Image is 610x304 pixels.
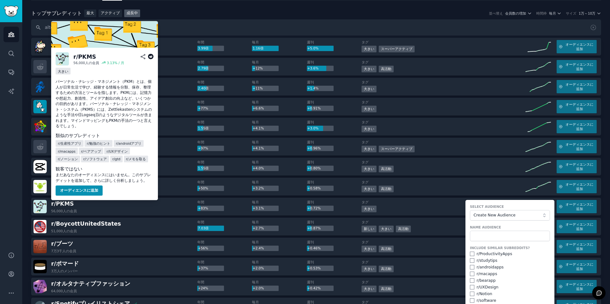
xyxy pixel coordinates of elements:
[557,280,597,293] button: オーディエンスに追加
[252,80,259,84] font: 毎月
[362,200,369,204] font: タグ
[114,61,124,65] font: % / 月
[58,149,60,153] font: r/
[107,61,114,65] font: 3.13
[307,106,321,110] font: +0.91%
[557,80,597,93] button: オーディエンスに追加
[381,47,412,51] font: スーパーアクティブ
[381,167,391,171] font: 高活動
[566,43,593,51] font: オーディエンスに追加
[197,280,204,284] font: 年間
[60,157,78,161] font: ノーション
[505,11,526,15] font: 会員数の増加
[56,201,74,207] font: PKMS
[46,10,82,16] font: サブレディット
[381,287,391,291] font: 高活動
[307,120,314,124] font: 週刊
[197,160,204,164] font: 年間
[33,120,47,133] img: フェディバース
[197,200,204,204] font: 年間
[557,220,597,233] button: オーディエンスに追加
[307,186,321,190] font: +0.58%
[381,147,412,151] font: スーパーアクティブ
[56,166,82,171] font: 観客ではない
[362,260,369,264] font: タグ
[92,61,99,65] font: 会員
[252,140,259,144] font: 毎月
[470,204,550,209] label: Select Audience
[566,262,593,271] font: オーディエンスに追加
[197,220,204,224] font: 年間
[56,186,103,196] button: オーディエンスに追加
[477,298,496,304] div: r/ software
[253,186,264,190] font: +3.2%
[307,200,314,204] font: 週刊
[197,40,204,44] font: 年間
[566,102,593,111] font: オーディエンスに追加
[566,63,593,71] font: オーディエンスに追加
[56,221,121,227] font: BoycottUnitedStates
[109,149,128,153] font: UXデザイン
[364,247,374,251] font: 大きい
[307,260,314,264] font: 週刊
[307,280,314,284] font: 週刊
[252,160,259,164] font: 毎月
[253,206,264,210] font: +3.1%
[33,260,47,273] img: ポマード
[198,206,208,210] font: +83%
[33,240,47,253] img: ブーツ
[579,11,601,16] button: 1万～10万
[362,80,369,84] font: タグ
[98,10,122,17] a: アクティブ
[381,267,391,271] font: 高活動
[253,46,263,50] font: 1.16倍
[198,226,209,230] font: 7.03倍
[307,86,318,90] font: +1.4%
[116,142,119,145] font: r/
[198,246,208,250] font: +56%
[70,229,77,233] font: 会員
[252,200,259,204] font: 毎月
[364,227,374,231] font: 新しい
[4,6,18,17] img: GummySearchロゴ
[51,249,69,253] font: 7万3千人の
[470,246,550,250] label: Include Similar Subreddits?
[124,10,140,17] a: 成長中
[253,106,264,110] font: +6.6%
[253,146,264,150] font: +4.1%
[364,147,374,151] font: 大きい
[33,200,47,213] img: PKMS
[84,149,101,153] font: ベアアップ
[197,240,204,244] font: 年間
[33,220,47,233] img: ボイコットアメリカ合衆国
[33,280,47,293] img: オルタナティブファッション
[381,227,391,231] font: 大きい
[307,126,318,130] font: +3.0%
[70,209,77,213] font: 会員
[477,265,504,270] div: r/ androidapps
[31,19,601,36] input: 検索名、説明、トピック
[56,241,73,247] font: ブーツ
[253,86,263,90] font: +11%
[566,83,593,91] font: オーディエンスに追加
[83,157,86,161] font: r/
[253,166,264,170] font: +4.0%
[33,100,47,113] img: フォス
[477,285,498,290] div: r/ UXDesign
[198,146,208,150] font: +97%
[566,222,593,231] font: オーディエンスに追加
[557,120,597,133] button: オーディエンスに追加
[119,142,142,145] font: androidアプリ
[579,11,595,15] font: 1万～10万
[362,140,369,144] font: タグ
[307,300,314,304] font: 週刊
[307,46,318,50] font: +5.0%
[307,80,314,84] font: 週刊
[198,106,208,110] font: +77%
[364,187,374,191] font: 大きい
[307,266,321,270] font: +0.53%
[69,249,76,253] font: 会員
[566,122,593,131] font: オーディエンスに追加
[364,47,374,51] font: 大きい
[197,80,204,84] font: 年間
